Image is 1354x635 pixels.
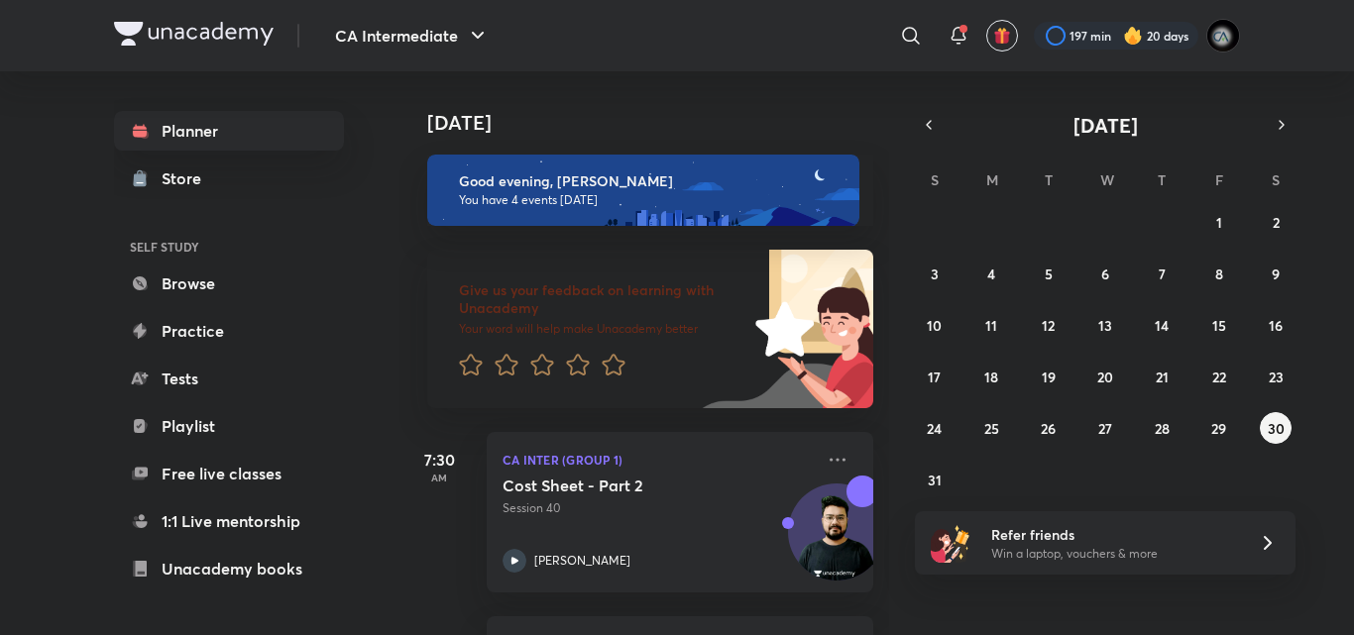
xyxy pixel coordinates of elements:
[991,524,1235,545] h6: Refer friends
[987,265,995,283] abbr: August 4, 2025
[975,309,1007,341] button: August 11, 2025
[1216,213,1222,232] abbr: August 1, 2025
[1215,170,1223,189] abbr: Friday
[162,166,213,190] div: Store
[931,265,939,283] abbr: August 3, 2025
[114,549,344,588] a: Unacademy books
[114,159,344,198] a: Store
[927,316,942,335] abbr: August 10, 2025
[1033,412,1065,444] button: August 26, 2025
[1097,368,1113,386] abbr: August 20, 2025
[1146,412,1178,444] button: August 28, 2025
[323,16,502,55] button: CA Intermediate
[1215,265,1223,283] abbr: August 8, 2025
[114,264,344,303] a: Browse
[975,361,1007,392] button: August 18, 2025
[1045,170,1053,189] abbr: Tuesday
[427,155,859,226] img: evening
[984,419,999,438] abbr: August 25, 2025
[1146,309,1178,341] button: August 14, 2025
[1203,206,1235,238] button: August 1, 2025
[1155,316,1169,335] abbr: August 14, 2025
[1212,368,1226,386] abbr: August 22, 2025
[1203,309,1235,341] button: August 15, 2025
[1212,316,1226,335] abbr: August 15, 2025
[986,170,998,189] abbr: Monday
[919,309,951,341] button: August 10, 2025
[114,406,344,446] a: Playlist
[1098,316,1112,335] abbr: August 13, 2025
[1100,170,1114,189] abbr: Wednesday
[1042,368,1056,386] abbr: August 19, 2025
[1269,368,1284,386] abbr: August 23, 2025
[503,448,814,472] p: CA Inter (Group 1)
[1159,265,1166,283] abbr: August 7, 2025
[1042,316,1055,335] abbr: August 12, 2025
[1073,112,1138,139] span: [DATE]
[1203,258,1235,289] button: August 8, 2025
[931,523,970,563] img: referral
[1089,361,1121,392] button: August 20, 2025
[975,258,1007,289] button: August 4, 2025
[459,321,748,337] p: Your word will help make Unacademy better
[1260,258,1292,289] button: August 9, 2025
[1041,419,1056,438] abbr: August 26, 2025
[459,172,842,190] h6: Good evening, [PERSON_NAME]
[943,111,1268,139] button: [DATE]
[459,281,748,317] h6: Give us your feedback on learning with Unacademy
[114,22,274,46] img: Company Logo
[1089,412,1121,444] button: August 27, 2025
[114,311,344,351] a: Practice
[114,501,344,541] a: 1:1 Live mentorship
[114,230,344,264] h6: SELF STUDY
[1203,361,1235,392] button: August 22, 2025
[1123,26,1143,46] img: streak
[503,476,749,495] h5: Cost Sheet - Part 2
[399,448,479,472] h5: 7:30
[114,359,344,398] a: Tests
[1146,258,1178,289] button: August 7, 2025
[503,499,814,517] p: Session 40
[991,545,1235,563] p: Win a laptop, vouchers & more
[789,494,884,589] img: Avatar
[1098,419,1112,438] abbr: August 27, 2025
[985,316,997,335] abbr: August 11, 2025
[114,22,274,51] a: Company Logo
[919,258,951,289] button: August 3, 2025
[1155,419,1170,438] abbr: August 28, 2025
[1211,419,1226,438] abbr: August 29, 2025
[1033,361,1065,392] button: August 19, 2025
[1260,206,1292,238] button: August 2, 2025
[114,454,344,493] a: Free live classes
[1033,309,1065,341] button: August 12, 2025
[975,412,1007,444] button: August 25, 2025
[399,472,479,483] p: AM
[1272,265,1280,283] abbr: August 9, 2025
[927,419,942,438] abbr: August 24, 2025
[1146,361,1178,392] button: August 21, 2025
[993,27,1011,45] img: avatar
[1206,19,1240,53] img: poojita Agrawal
[919,412,951,444] button: August 24, 2025
[984,368,998,386] abbr: August 18, 2025
[1260,412,1292,444] button: August 30, 2025
[986,20,1018,52] button: avatar
[459,192,842,208] p: You have 4 events [DATE]
[928,471,942,489] abbr: August 31, 2025
[114,111,344,151] a: Planner
[1260,361,1292,392] button: August 23, 2025
[919,464,951,495] button: August 31, 2025
[1033,258,1065,289] button: August 5, 2025
[1158,170,1166,189] abbr: Thursday
[1269,316,1283,335] abbr: August 16, 2025
[1045,265,1053,283] abbr: August 5, 2025
[1260,309,1292,341] button: August 16, 2025
[1089,309,1121,341] button: August 13, 2025
[931,170,939,189] abbr: Sunday
[1273,213,1280,232] abbr: August 2, 2025
[919,361,951,392] button: August 17, 2025
[1272,170,1280,189] abbr: Saturday
[1268,419,1285,438] abbr: August 30, 2025
[928,368,941,386] abbr: August 17, 2025
[1203,412,1235,444] button: August 29, 2025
